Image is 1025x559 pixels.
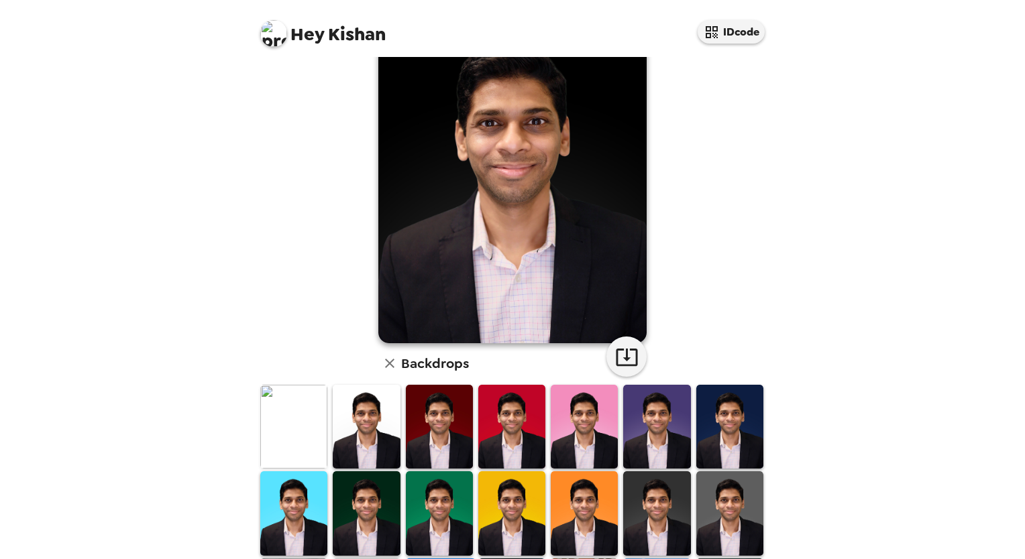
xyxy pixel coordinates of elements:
[260,20,287,47] img: profile pic
[378,8,647,343] img: user
[260,13,386,44] span: Kishan
[260,385,327,469] img: Original
[290,22,324,46] span: Hey
[698,20,765,44] button: IDcode
[401,353,469,374] h6: Backdrops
